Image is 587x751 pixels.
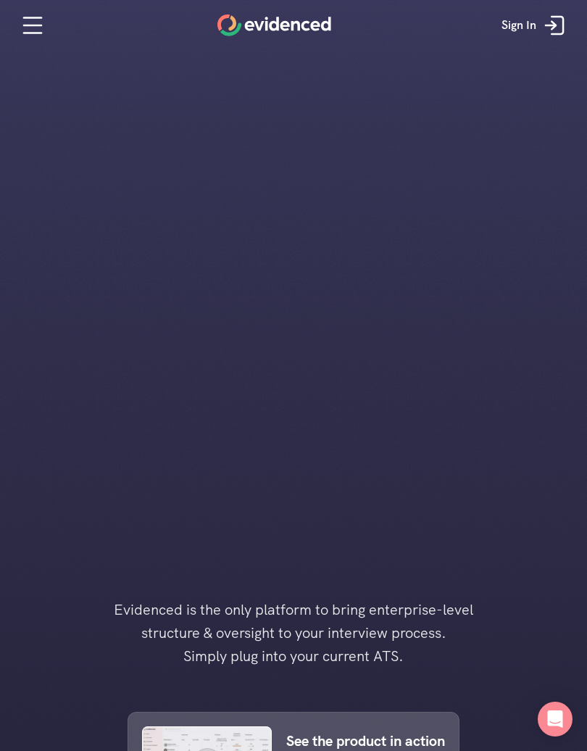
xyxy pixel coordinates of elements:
[211,154,376,196] h1: Run interviews you can rely on.
[91,598,496,668] h4: Evidenced is the only platform to bring enterprise-level structure & oversight to your interview ...
[501,16,536,35] p: Sign In
[217,14,331,36] a: Home
[491,4,580,47] a: Sign In
[538,702,573,737] div: Open Intercom Messenger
